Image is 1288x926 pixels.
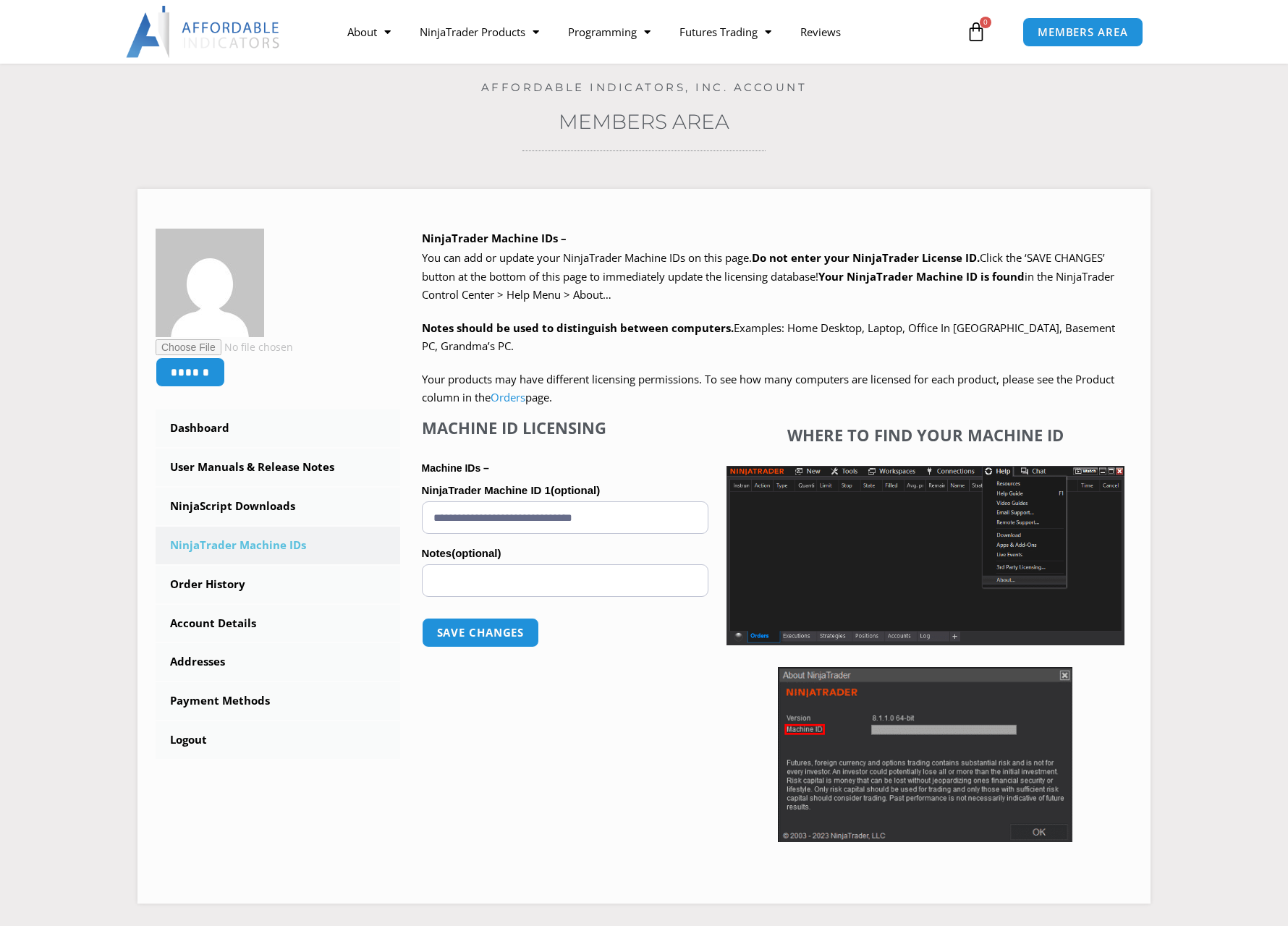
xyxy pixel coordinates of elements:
span: (optional) [551,484,600,496]
a: Programming [554,15,665,48]
label: NinjaTrader Machine ID 1 [422,480,708,501]
a: 0 [944,11,1008,53]
strong: Machine IDs – [422,462,489,474]
a: Order History [156,566,400,603]
span: You can add or update your NinjaTrader Machine IDs on this page. [422,250,752,265]
strong: Your NinjaTrader Machine ID is found [818,269,1025,284]
span: Your products may have different licensing permissions. To see how many computers are licensed fo... [422,372,1114,405]
a: Addresses [156,643,400,681]
a: Reviews [786,15,855,48]
span: MEMBERS AREA [1038,27,1128,38]
b: NinjaTrader Machine IDs – [422,231,567,245]
a: NinjaTrader Machine IDs [156,527,400,564]
nav: Account pages [156,409,400,759]
h4: Machine ID Licensing [422,418,708,437]
a: MEMBERS AREA [1022,17,1143,47]
a: NinjaTrader Products [405,15,554,48]
a: Orders [491,390,525,404]
a: Affordable Indicators, Inc. Account [481,80,808,94]
button: Save changes [422,618,540,647]
span: (optional) [452,547,501,559]
img: f902f31a8203e2bf0f5ede4771f472560c2548d92cc0f14cce88bc78607d1129 [156,229,264,337]
a: Members Area [559,109,729,134]
b: Do not enter your NinjaTrader License ID. [752,250,980,265]
span: Click the ‘SAVE CHANGES’ button at the bottom of this page to immediately update the licensing da... [422,250,1114,302]
a: About [333,15,405,48]
h4: Where to find your Machine ID [726,425,1124,444]
img: Screenshot 2025-01-17 114931 | Affordable Indicators – NinjaTrader [778,667,1072,842]
label: Notes [422,543,708,564]
a: Dashboard [156,409,400,447]
a: NinjaScript Downloads [156,488,400,525]
span: 0 [980,17,991,28]
nav: Menu [333,15,962,48]
a: User Manuals & Release Notes [156,449,400,486]
strong: Notes should be used to distinguish between computers. [422,320,734,335]
span: Examples: Home Desktop, Laptop, Office In [GEOGRAPHIC_DATA], Basement PC, Grandma’s PC. [422,320,1115,354]
a: Payment Methods [156,682,400,720]
a: Logout [156,721,400,759]
img: LogoAI | Affordable Indicators – NinjaTrader [126,6,281,58]
a: Futures Trading [665,15,786,48]
a: Account Details [156,605,400,642]
img: Screenshot 2025-01-17 1155544 | Affordable Indicators – NinjaTrader [726,466,1124,645]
